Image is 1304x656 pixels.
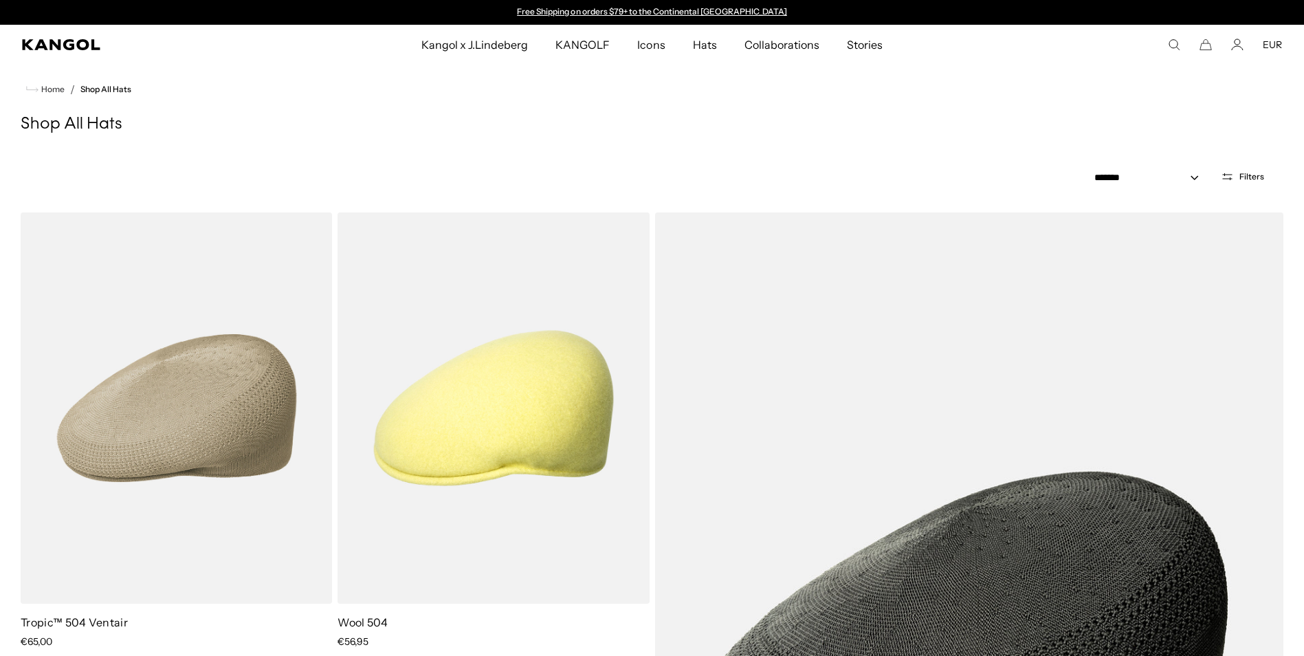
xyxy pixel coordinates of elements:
[38,85,65,94] span: Home
[847,25,883,65] span: Stories
[511,7,794,18] div: 1 of 2
[511,7,794,18] slideshow-component: Announcement bar
[338,635,368,648] span: €56,95
[1200,39,1212,51] button: Cart
[421,25,529,65] span: Kangol x J.Lindeberg
[65,81,75,98] li: /
[542,25,623,65] a: KANGOLF
[408,25,542,65] a: Kangol x J.Lindeberg
[511,7,794,18] div: Announcement
[693,25,717,65] span: Hats
[21,615,332,630] p: Tropic™ 504 Ventair
[22,39,279,50] a: Kangol
[1231,39,1244,51] a: Account
[338,615,649,630] p: Wool 504
[623,25,678,65] a: Icons
[1263,39,1282,51] button: EUR
[80,85,131,94] a: Shop All Hats
[21,635,52,648] span: €65,00
[833,25,896,65] a: Stories
[1239,172,1264,182] span: Filters
[679,25,731,65] a: Hats
[637,25,665,65] span: Icons
[1168,39,1180,51] summary: Search here
[26,83,65,96] a: Home
[338,212,649,604] img: color-butter-chiffon
[555,25,610,65] span: KANGOLF
[21,114,1283,135] h1: Shop All Hats
[744,25,819,65] span: Collaborations
[1213,171,1272,183] button: Filters
[21,212,332,604] img: color-beige
[731,25,833,65] a: Collaborations
[517,6,787,17] a: Free Shipping on orders $79+ to the Continental [GEOGRAPHIC_DATA]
